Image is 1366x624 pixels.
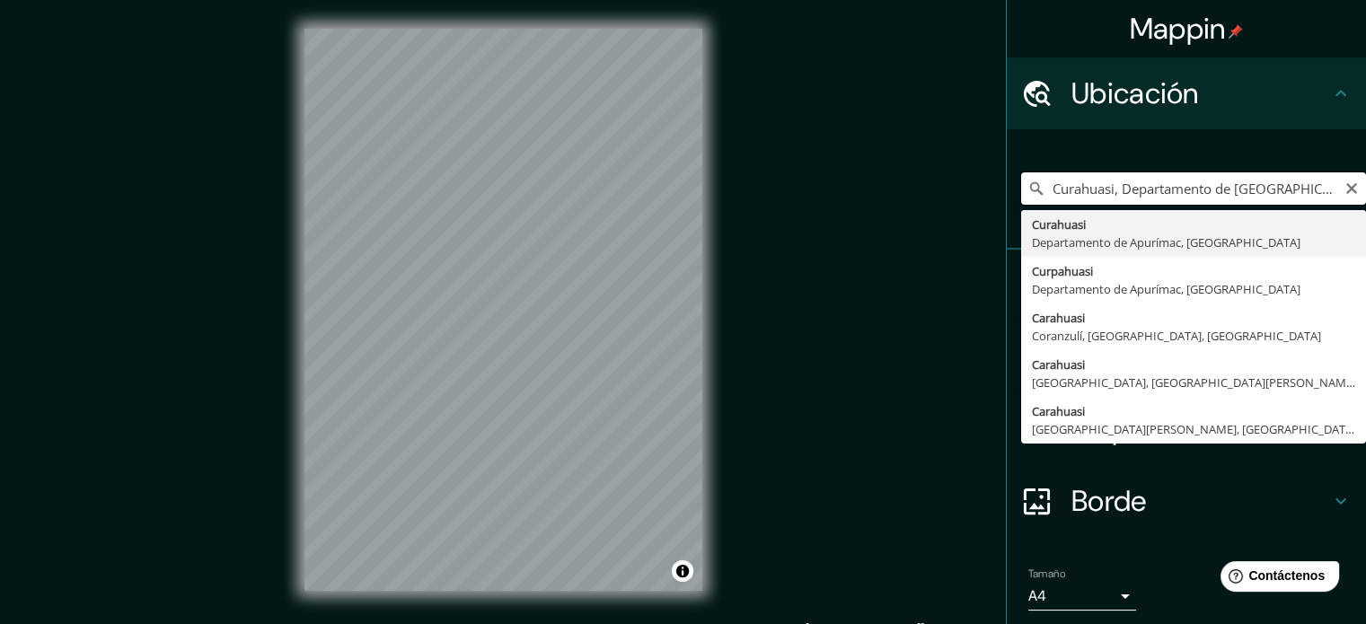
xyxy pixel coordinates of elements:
font: A4 [1028,586,1046,605]
font: Carahuasi [1032,356,1085,373]
iframe: Lanzador de widgets de ayuda [1206,554,1346,604]
font: Tamaño [1028,567,1065,581]
div: A4 [1028,582,1136,611]
div: Patas [1007,250,1366,321]
font: Departamento de Apurímac, [GEOGRAPHIC_DATA] [1032,281,1300,297]
font: Curpahuasi [1032,263,1093,279]
div: Ubicación [1007,57,1366,129]
button: Activar o desactivar atribución [672,560,693,582]
input: Elige tu ciudad o zona [1021,172,1366,205]
canvas: Mapa [304,29,702,591]
font: Coranzulí, [GEOGRAPHIC_DATA], [GEOGRAPHIC_DATA] [1032,328,1321,344]
font: Departamento de Apurímac, [GEOGRAPHIC_DATA] [1032,234,1300,250]
div: Disposición [1007,393,1366,465]
font: Carahuasi [1032,310,1085,326]
font: Curahuasi [1032,216,1086,233]
font: Borde [1071,482,1147,520]
font: Mappin [1130,10,1226,48]
button: Claro [1344,179,1359,196]
img: pin-icon.png [1229,24,1243,39]
font: Carahuasi [1032,403,1085,419]
div: Borde [1007,465,1366,537]
div: Estilo [1007,321,1366,393]
font: Ubicación [1071,75,1199,112]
